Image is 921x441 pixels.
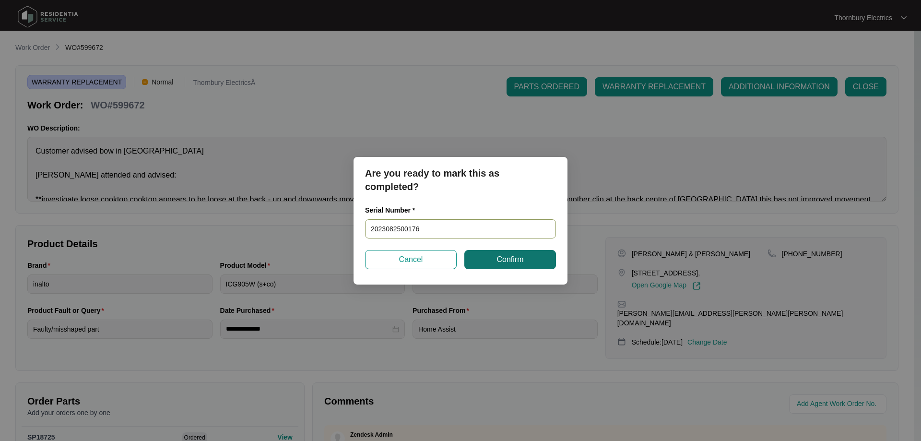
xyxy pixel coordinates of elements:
label: Serial Number * [365,205,422,215]
p: completed? [365,180,556,193]
span: Confirm [496,254,523,265]
p: Are you ready to mark this as [365,167,556,180]
button: Cancel [365,250,457,269]
span: Cancel [399,254,423,265]
button: Confirm [464,250,556,269]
